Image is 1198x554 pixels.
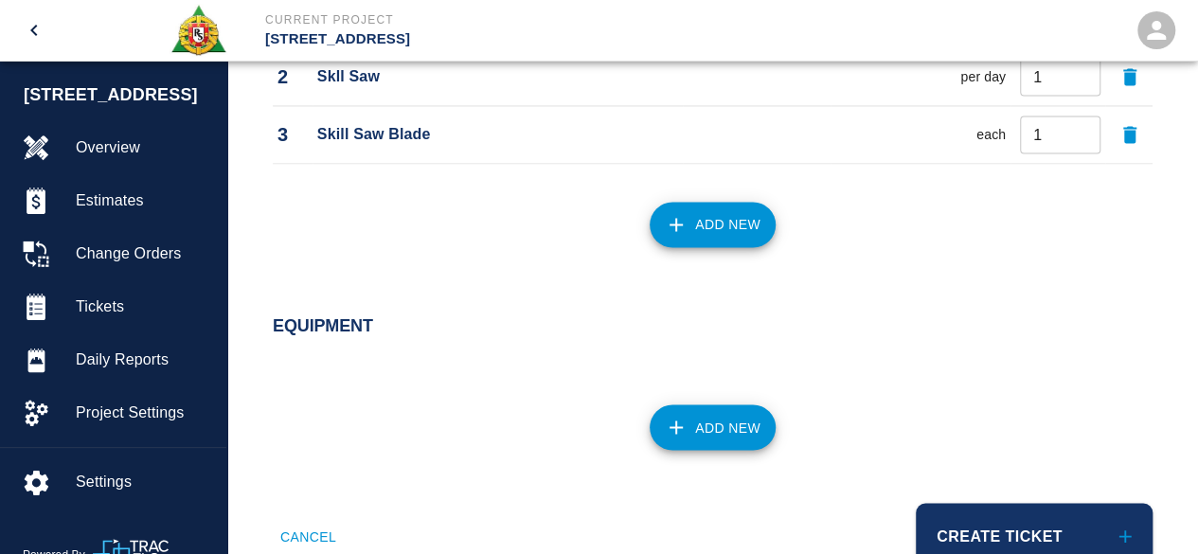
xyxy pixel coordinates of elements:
[76,471,211,493] span: Settings
[76,348,211,371] span: Daily Reports
[273,315,1153,336] h2: Equipment
[76,136,211,159] span: Overview
[24,82,217,108] span: [STREET_ADDRESS]
[831,106,1010,164] td: each
[277,63,308,91] p: 2
[170,4,227,57] img: Roger & Sons Concrete
[831,48,1010,106] td: per day
[76,295,211,318] span: Tickets
[1103,463,1198,554] iframe: Chat Widget
[11,8,57,53] button: open drawer
[650,202,776,247] button: Add New
[76,189,211,212] span: Estimates
[650,404,776,450] button: Add New
[317,65,678,88] p: Skll Saw
[317,123,678,146] p: Skill Saw Blade
[277,120,308,149] p: 3
[265,28,702,50] p: [STREET_ADDRESS]
[76,242,211,265] span: Change Orders
[76,402,211,424] span: Project Settings
[265,11,702,28] p: Current Project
